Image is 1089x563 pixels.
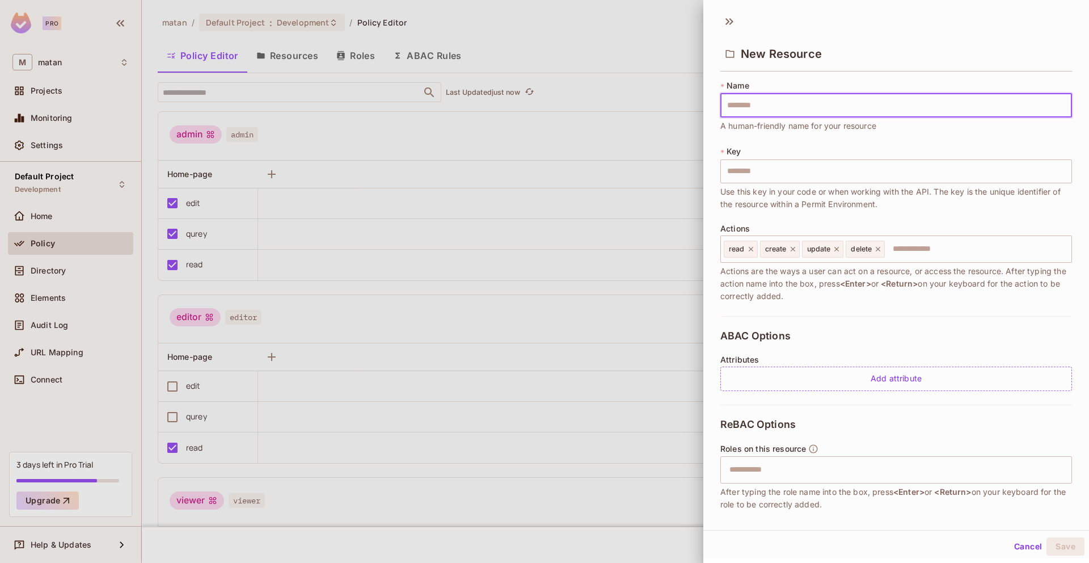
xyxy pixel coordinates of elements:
[846,241,885,258] div: delete
[727,81,749,90] span: Name
[851,245,872,254] span: delete
[720,330,791,342] span: ABAC Options
[727,147,741,156] span: Key
[724,241,758,258] div: read
[720,355,759,364] span: Attributes
[720,486,1072,511] span: After typing the role name into the box, press or on your keyboard for the role to be correctly a...
[741,47,822,61] span: New Resource
[807,245,831,254] span: update
[729,245,745,254] span: read
[893,487,925,497] span: <Enter>
[881,279,918,288] span: <Return>
[802,241,844,258] div: update
[720,419,796,430] span: ReBAC Options
[760,241,800,258] div: create
[720,367,1072,391] div: Add attribute
[1046,537,1084,556] button: Save
[934,487,971,497] span: <Return>
[765,245,787,254] span: create
[720,224,750,233] span: Actions
[720,120,876,132] span: A human-friendly name for your resource
[1010,537,1046,556] button: Cancel
[720,265,1072,302] span: Actions are the ways a user can act on a resource, or access the resource. After typing the actio...
[720,186,1072,211] span: Use this key in your code or when working with the API. The key is the unique identifier of the r...
[720,444,806,453] span: Roles on this resource
[840,279,871,288] span: <Enter>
